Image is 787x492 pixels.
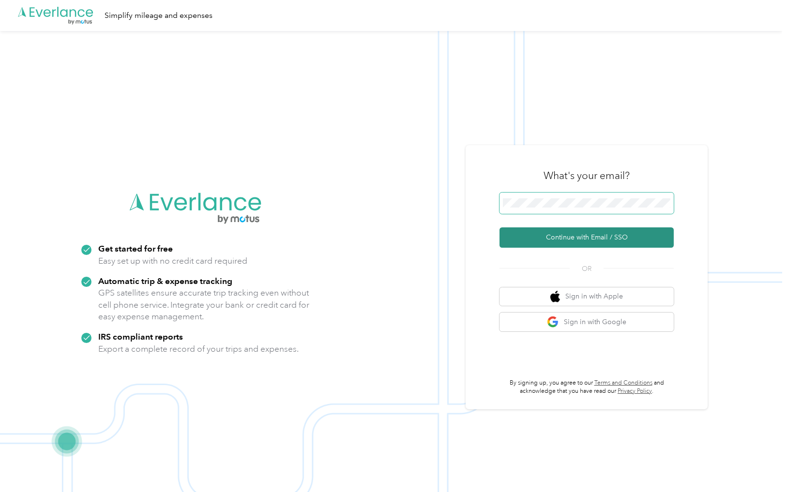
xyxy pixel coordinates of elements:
[98,276,232,286] strong: Automatic trip & expense tracking
[98,343,299,355] p: Export a complete record of your trips and expenses.
[98,243,173,253] strong: Get started for free
[98,331,183,342] strong: IRS compliant reports
[547,316,559,328] img: google logo
[544,169,630,182] h3: What's your email?
[594,379,652,387] a: Terms and Conditions
[98,287,310,323] p: GPS satellites ensure accurate trip tracking even without cell phone service. Integrate your bank...
[618,388,652,395] a: Privacy Policy
[499,379,674,396] p: By signing up, you agree to our and acknowledge that you have read our .
[105,10,212,22] div: Simplify mileage and expenses
[570,264,604,274] span: OR
[550,291,560,303] img: apple logo
[98,255,247,267] p: Easy set up with no credit card required
[499,287,674,306] button: apple logoSign in with Apple
[499,227,674,248] button: Continue with Email / SSO
[499,313,674,331] button: google logoSign in with Google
